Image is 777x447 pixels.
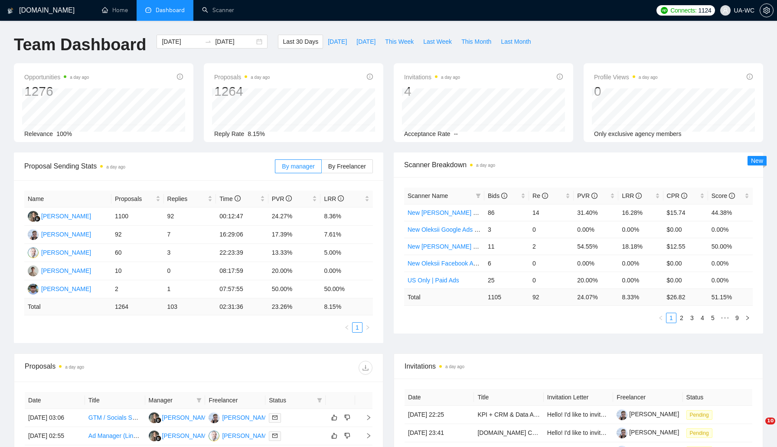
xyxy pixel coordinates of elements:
[164,244,216,262] td: 3
[708,313,718,323] li: 5
[24,130,53,137] span: Relevance
[102,6,128,14] a: homeHome
[272,433,277,438] span: mail
[342,322,352,333] button: left
[356,37,375,46] span: [DATE]
[687,313,697,323] li: 3
[28,211,39,222] img: LK
[282,163,314,170] span: By manager
[484,238,529,255] td: 11
[28,212,91,219] a: LK[PERSON_NAME]
[320,226,373,244] td: 7.61%
[209,432,272,439] a: OC[PERSON_NAME]
[24,161,275,172] span: Proposal Sending Stats
[405,424,474,442] td: [DATE] 23:41
[196,398,202,403] span: filter
[164,207,216,226] td: 92
[501,37,531,46] span: Last Month
[732,313,742,323] a: 9
[24,83,89,100] div: 1276
[164,191,216,207] th: Replies
[111,280,164,298] td: 2
[162,413,212,422] div: [PERSON_NAME]
[751,157,763,164] span: New
[501,193,507,199] span: info-circle
[164,262,216,280] td: 0
[362,322,373,333] button: right
[617,411,679,418] a: [PERSON_NAME]
[618,288,663,305] td: 8.33 %
[488,192,507,199] span: Bids
[353,323,362,332] a: 1
[666,313,676,323] a: 1
[408,260,665,267] a: New Oleksii Facebook Ads Other non-Specific - [GEOGRAPHIC_DATA]|[GEOGRAPHIC_DATA]
[686,428,712,438] span: Pending
[686,429,716,436] a: Pending
[268,226,321,244] td: 17.39%
[618,238,663,255] td: 18.18%
[331,414,337,421] span: like
[408,192,448,199] span: Scanner Name
[747,74,753,80] span: info-circle
[85,392,145,409] th: Title
[320,207,373,226] td: 8.36%
[670,6,696,15] span: Connects:
[164,226,216,244] td: 7
[269,395,313,405] span: Status
[329,431,340,441] button: like
[331,432,337,439] span: like
[663,288,708,305] td: $ 26.82
[594,130,682,137] span: Only exclusive agency members
[25,361,199,375] div: Proposals
[149,412,160,423] img: LK
[574,238,618,255] td: 54.55%
[235,195,241,201] span: info-circle
[14,35,146,55] h1: Team Dashboard
[661,7,668,14] img: upwork-logo.png
[574,272,618,288] td: 20.00%
[544,389,613,406] th: Invitation Letter
[484,272,529,288] td: 25
[760,7,774,14] a: setting
[248,130,265,137] span: 8.15%
[268,280,321,298] td: 50.00%
[476,193,481,198] span: filter
[484,255,529,272] td: 6
[367,74,373,80] span: info-circle
[617,428,627,438] img: c1AccpU0r5eTAMyEJsuISipwjq7qb2Kar6-KqnmSvKGuvk5qEoKhuKfg-uT9402ECS
[28,266,39,276] img: AP
[162,37,201,46] input: Start date
[28,285,91,292] a: SS[PERSON_NAME]
[718,313,732,323] li: Next 5 Pages
[557,74,563,80] span: info-circle
[149,395,193,405] span: Manager
[214,83,270,100] div: 1264
[474,424,543,442] td: Stape.io Certified Partner Needed for Shopify Server-Side Tracking (Google Ads & GA4)
[618,272,663,288] td: 0.00%
[380,35,418,49] button: This Week
[385,37,414,46] span: This Week
[25,392,85,409] th: Date
[268,207,321,226] td: 24.27%
[24,191,111,207] th: Name
[760,3,774,17] button: setting
[697,313,708,323] li: 4
[529,204,574,221] td: 14
[405,361,752,372] span: Invitations
[214,72,270,82] span: Proposals
[529,255,574,272] td: 0
[24,298,111,315] td: Total
[328,37,347,46] span: [DATE]
[408,277,459,284] a: US Only | Paid Ads
[145,7,151,13] span: dashboard
[88,414,218,421] a: GTM / Socials Setup, Management and Support
[476,163,495,168] time: a day ago
[708,204,753,221] td: 44.38%
[529,288,574,305] td: 92
[708,255,753,272] td: 0.00%
[474,189,483,202] span: filter
[577,192,597,199] span: PVR
[484,288,529,305] td: 1105
[742,313,753,323] button: right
